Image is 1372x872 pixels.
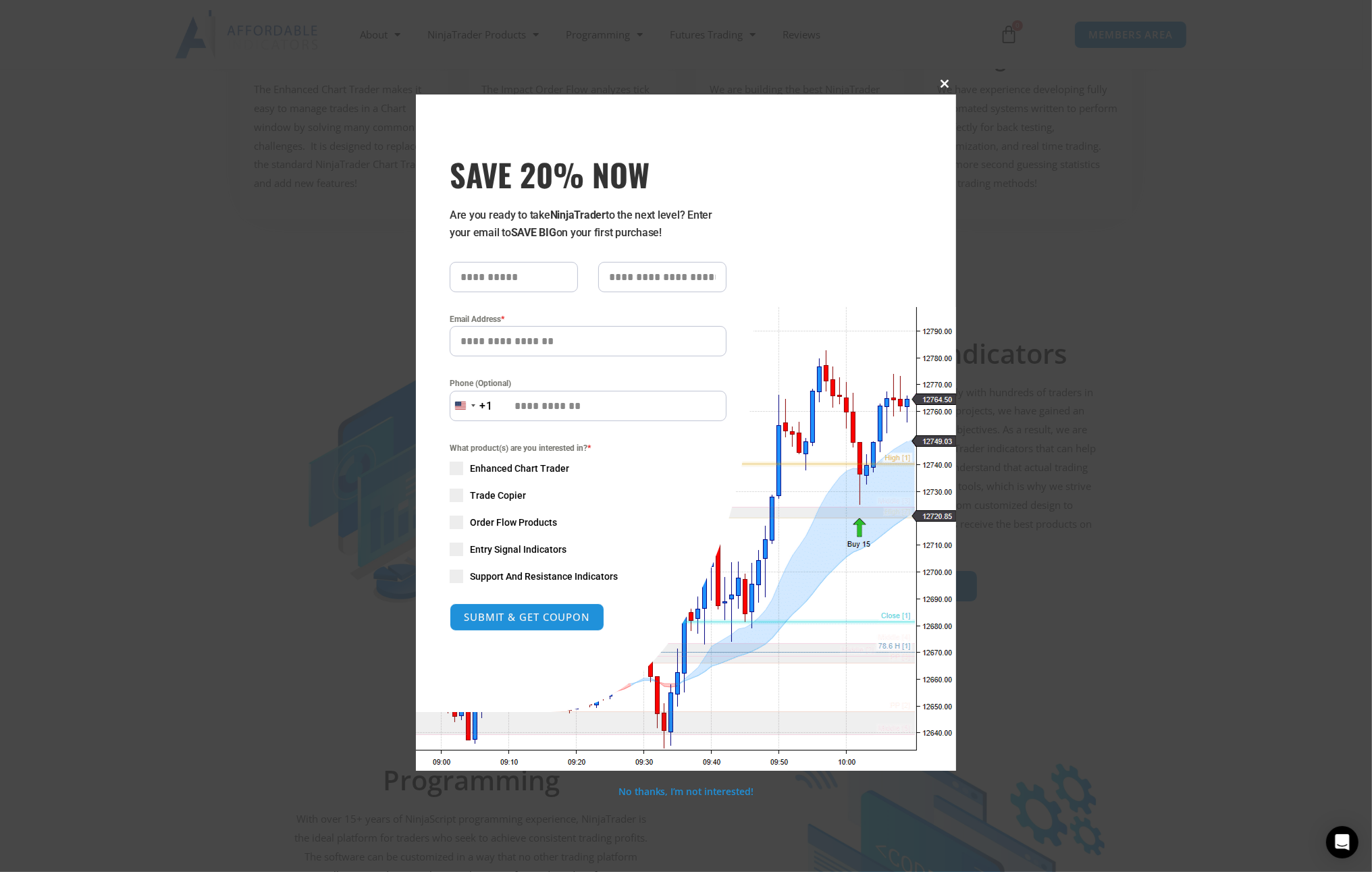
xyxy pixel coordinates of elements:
span: Support And Resistance Indicators [470,570,618,583]
label: Support And Resistance Indicators [450,570,727,583]
span: Order Flow Products [470,516,557,529]
div: +1 [479,398,493,415]
label: Entry Signal Indicators [450,543,727,556]
strong: NinjaTrader [550,209,606,221]
span: Entry Signal Indicators [470,543,566,556]
h3: SAVE 20% NOW [450,155,727,193]
button: Selected country [450,391,493,421]
label: Trade Copier [450,489,727,502]
div: Open Intercom Messenger [1326,826,1358,859]
label: Order Flow Products [450,516,727,529]
p: Are you ready to take to the next level? Enter your email to on your first purchase! [450,207,727,242]
span: Enhanced Chart Trader [470,462,569,475]
label: Email Address [450,312,727,326]
a: No thanks, I’m not interested! [618,785,753,798]
strong: SAVE BIG [511,226,556,239]
span: Trade Copier [470,489,526,502]
span: What product(s) are you interested in? [450,441,727,455]
label: Phone (Optional) [450,377,727,390]
button: SUBMIT & GET COUPON [450,603,604,631]
label: Enhanced Chart Trader [450,462,727,475]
